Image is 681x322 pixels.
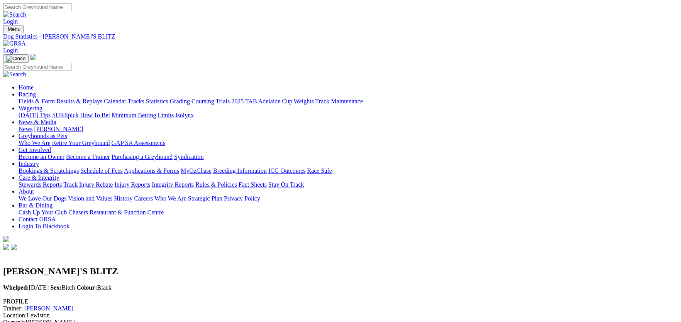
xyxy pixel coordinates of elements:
span: Bitch [50,284,75,291]
div: Wagering [19,112,678,119]
span: Menu [8,26,20,32]
a: News & Media [19,119,56,125]
a: Weights [294,98,314,105]
a: Cash Up Your Club [19,209,67,216]
a: Racing [19,91,36,98]
a: Careers [134,195,153,202]
a: Fact Sheets [239,181,267,188]
div: Lewiston [3,312,678,319]
img: logo-grsa-white.png [3,236,9,242]
a: We Love Our Dogs [19,195,66,202]
a: Track Maintenance [315,98,363,105]
a: Vision and Values [68,195,112,202]
a: Industry [19,160,39,167]
span: [DATE] [3,284,49,291]
a: Race Safe [307,167,332,174]
div: Get Involved [19,153,678,160]
a: Dog Statistics - [PERSON_NAME]'S BLITZ [3,33,678,40]
div: PROFILE [3,298,678,305]
div: Greyhounds as Pets [19,140,678,147]
a: GAP SA Assessments [112,140,166,146]
a: Stewards Reports [19,181,62,188]
a: Stay On Track [268,181,304,188]
a: Home [19,84,34,91]
a: Contact GRSA [19,216,56,223]
b: Colour: [76,284,97,291]
img: facebook.svg [3,244,9,250]
a: Chasers Restaurant & Function Centre [68,209,164,216]
img: Close [6,56,25,62]
a: Tracks [128,98,144,105]
a: Breeding Information [213,167,267,174]
a: ICG Outcomes [268,167,305,174]
a: Care & Integrity [19,174,59,181]
a: Login [3,18,18,25]
span: Trainer: [3,305,23,312]
div: Bar & Dining [19,209,678,216]
a: Minimum Betting Limits [112,112,174,118]
img: logo-grsa-white.png [30,54,36,60]
img: Search [3,11,26,18]
a: Strategic Plan [188,195,222,202]
img: twitter.svg [11,244,17,250]
img: Search [3,71,26,78]
a: 2025 TAB Adelaide Cup [231,98,292,105]
a: Rules & Policies [195,181,237,188]
div: About [19,195,678,202]
b: Whelped: [3,284,29,291]
a: [PERSON_NAME] [24,305,73,312]
h2: [PERSON_NAME]'S BLITZ [3,266,678,276]
span: Location: [3,312,27,319]
a: Retire Your Greyhound [52,140,110,146]
div: News & Media [19,126,678,133]
a: Coursing [191,98,214,105]
a: Become an Owner [19,153,64,160]
a: Who We Are [19,140,51,146]
a: [PERSON_NAME] [34,126,83,132]
a: Bar & Dining [19,202,53,209]
a: Schedule of Fees [80,167,122,174]
a: Greyhounds as Pets [19,133,67,139]
a: [DATE] Tips [19,112,51,118]
a: Privacy Policy [224,195,260,202]
a: Login [3,47,18,54]
a: Statistics [146,98,168,105]
a: Who We Are [154,195,186,202]
a: Applications & Forms [124,167,179,174]
a: Trials [215,98,230,105]
a: Login To Blackbook [19,223,69,229]
input: Search [3,3,71,11]
a: Integrity Reports [152,181,194,188]
div: Care & Integrity [19,181,678,188]
a: Track Injury Rebate [63,181,113,188]
a: Results & Replays [56,98,102,105]
a: Purchasing a Greyhound [112,153,173,160]
a: History [114,195,132,202]
a: Bookings & Scratchings [19,167,79,174]
a: Become a Trainer [66,153,110,160]
a: Get Involved [19,147,51,153]
div: Racing [19,98,678,105]
a: Syndication [174,153,203,160]
a: News [19,126,32,132]
span: Black [76,284,112,291]
input: Search [3,63,71,71]
a: About [19,188,34,195]
button: Toggle navigation [3,54,29,63]
a: MyOzChase [181,167,212,174]
a: Wagering [19,105,42,111]
a: Calendar [104,98,126,105]
a: Fields & Form [19,98,55,105]
a: How To Bet [80,112,110,118]
a: SUREpick [52,112,78,118]
a: Isolynx [175,112,194,118]
div: Industry [19,167,678,174]
button: Toggle navigation [3,25,24,33]
a: Injury Reports [114,181,150,188]
a: Grading [170,98,190,105]
img: GRSA [3,40,26,47]
b: Sex: [50,284,61,291]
